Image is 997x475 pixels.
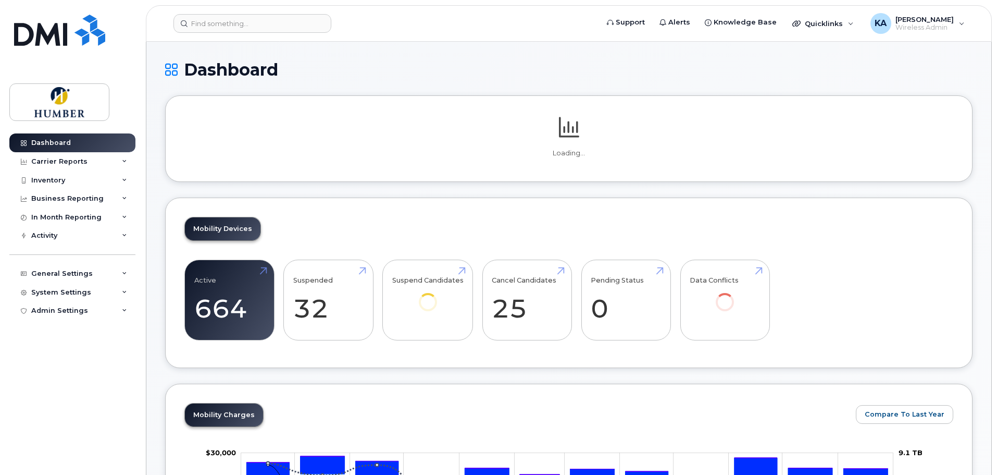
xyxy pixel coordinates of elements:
a: Suspended 32 [293,266,364,335]
p: Loading... [184,149,953,158]
tspan: $30,000 [206,448,236,457]
a: Pending Status 0 [591,266,661,335]
tspan: 9.1 TB [899,448,923,457]
span: Compare To Last Year [865,409,944,419]
a: Cancel Candidates 25 [492,266,562,335]
g: $0 [206,448,236,457]
a: Active 664 [194,266,265,335]
h1: Dashboard [165,60,973,79]
a: Data Conflicts [690,266,760,326]
button: Compare To Last Year [856,405,953,424]
a: Mobility Devices [185,217,260,240]
a: Mobility Charges [185,404,263,427]
a: Suspend Candidates [392,266,464,326]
